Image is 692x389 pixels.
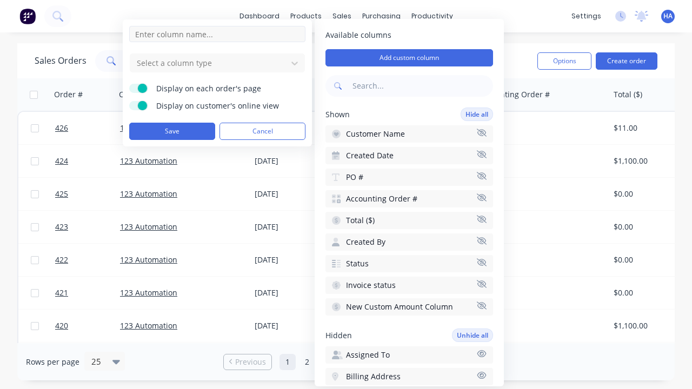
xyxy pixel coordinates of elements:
button: Accounting Order # [325,190,493,207]
span: Created Date [346,150,394,161]
button: Created Date [325,147,493,164]
a: 424 [55,145,120,177]
div: Accounting Order # [478,89,550,100]
a: 419 [55,343,120,375]
div: [DATE] [255,222,335,232]
a: Page 1 is your current page [280,354,296,370]
div: Total ($) [614,89,642,100]
button: Billing Address [325,368,493,385]
div: [DATE] [255,287,335,298]
a: dashboard [234,8,285,24]
div: purchasing [357,8,406,24]
a: 123 Automation [120,156,177,166]
span: Status [346,258,369,269]
button: Assigned To [325,346,493,364]
span: Available columns [325,30,493,41]
a: Previous page [224,357,271,367]
span: Created By [346,237,385,247]
button: Status [325,255,493,272]
a: 423 [55,211,120,243]
div: $0.00 [614,189,677,199]
span: Customer Name [346,129,405,139]
div: settings [566,8,607,24]
button: Total ($) [325,212,493,229]
ul: Pagination [219,354,473,370]
button: Save [129,123,215,140]
span: Hidden [325,330,352,341]
button: Created By [325,233,493,251]
span: 420 [55,320,68,331]
span: Billing Address [346,371,401,382]
span: Display on customer's online view [156,100,291,111]
span: 424 [55,156,68,166]
div: productivity [406,8,458,24]
div: [DATE] [255,320,335,331]
img: Factory [19,8,36,24]
a: 123 Automation [120,287,177,298]
span: 426 [55,123,68,133]
a: 422 [55,244,120,276]
div: $0.00 [614,287,677,298]
a: 123 Automation [120,189,177,199]
a: 123 Automation [120,320,177,331]
span: 425 [55,189,68,199]
div: [DATE] [255,189,335,199]
span: Invoice status [346,280,396,291]
input: Search... [350,75,493,97]
span: Rows per page [26,357,79,367]
div: Order # [54,89,83,100]
span: 423 [55,222,68,232]
button: PO # [325,169,493,186]
div: $1,100.00 [614,320,677,331]
span: Assigned To [346,350,390,360]
div: $11.00 [614,123,677,133]
div: $0.00 [614,222,677,232]
div: [DATE] [255,156,335,166]
button: Cancel [219,123,305,140]
span: Display on each order's page [156,83,291,94]
a: 123 Automation [120,123,177,133]
div: sales [327,8,357,24]
span: New Custom Amount Column [346,301,453,312]
span: Previous [235,357,266,367]
a: 123 Automation [120,222,177,232]
a: Page 2 [299,354,315,370]
span: Shown [325,109,350,120]
button: New Custom Amount Column [325,298,493,316]
div: $1,100.00 [614,156,677,166]
button: Hide all [461,108,493,121]
button: Options [537,52,591,70]
a: 123 Automation [120,254,177,265]
button: Add custom column [325,49,493,66]
span: 422 [55,254,68,265]
a: 426 [55,112,120,144]
button: Invoice status [325,277,493,294]
a: 421 [55,277,120,309]
h1: Sales Orders [35,56,86,66]
div: [DATE] [255,254,335,265]
div: Customer Name [119,89,178,100]
span: Accounting Order # [346,193,417,204]
button: Create order [596,52,657,70]
button: Customer Name [325,125,493,143]
a: 420 [55,310,120,342]
span: PO # [346,172,363,183]
div: $0.00 [614,254,677,265]
span: HA [663,11,673,21]
input: Enter column name... [129,26,305,42]
button: Unhide all [452,328,493,342]
span: Total ($) [346,215,375,226]
a: 425 [55,178,120,210]
div: products [285,8,327,24]
span: 421 [55,287,68,298]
